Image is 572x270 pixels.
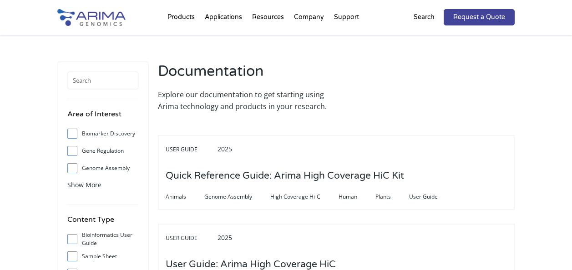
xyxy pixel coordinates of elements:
[67,180,101,189] span: Show More
[67,144,139,158] label: Gene Regulation
[409,191,456,202] span: User Guide
[67,71,139,90] input: Search
[270,191,339,202] span: High Coverage Hi-C
[67,127,139,140] label: Biomarker Discovery
[166,162,404,190] h3: Quick Reference Guide: Arima High Coverage HiC Kit
[166,233,216,244] span: User Guide
[414,11,435,23] p: Search
[67,232,139,246] label: Bioinformatics User Guide
[218,233,232,242] span: 2025
[158,89,332,112] p: Explore our documentation to get starting using Arima technology and products in your research.
[67,250,139,263] label: Sample Sheet
[166,144,216,155] span: User Guide
[375,191,409,202] span: Plants
[166,260,336,270] a: User Guide: Arima High Coverage HiC
[166,171,404,181] a: Quick Reference Guide: Arima High Coverage HiC Kit
[57,9,126,26] img: Arima-Genomics-logo
[158,61,332,89] h2: Documentation
[67,108,139,127] h4: Area of Interest
[444,9,515,25] a: Request a Quote
[218,145,232,153] span: 2025
[204,191,270,202] span: Genome Assembly
[166,191,204,202] span: Animals
[67,214,139,232] h4: Content Type
[67,161,139,175] label: Genome Assembly
[339,191,375,202] span: Human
